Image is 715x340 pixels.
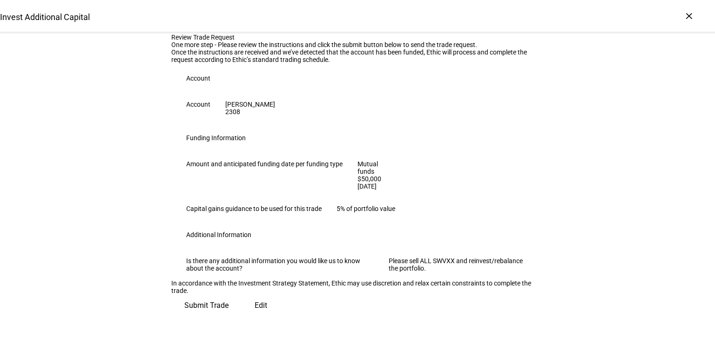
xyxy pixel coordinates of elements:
div: Funding Information [186,134,246,142]
div: In accordance with the Investment Strategy Statement, Ethic may use discretion and relax certain ... [171,279,544,294]
div: $50,000 [357,175,370,183]
div: 5% of portfolio value [337,205,395,212]
div: Please sell ALL SWVXX and reinvest/rebalance the portfolio. [389,257,529,272]
div: 2308 [225,108,275,116]
div: Account [186,75,210,82]
div: × [681,8,696,23]
span: Submit Trade [184,294,229,317]
span: Edit [255,294,267,317]
div: Review Trade Request [171,34,544,41]
div: Amount and anticipated funding date per funding type [186,160,343,168]
div: Capital gains guidance to be used for this trade [186,205,322,212]
div: [DATE] [357,183,370,190]
div: Account [186,101,210,108]
div: One more step - Please review the instructions and click the submit button below to send the trad... [171,41,544,48]
div: Once the instructions are received and we’ve detected that the account has been funded, Ethic wil... [171,48,544,63]
div: Mutual funds [357,160,370,175]
div: Is there any additional information you would like us to know about the account? [186,257,374,272]
div: Additional Information [186,231,251,238]
button: Edit [242,294,280,317]
button: Submit Trade [171,294,242,317]
div: [PERSON_NAME] [225,101,275,108]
